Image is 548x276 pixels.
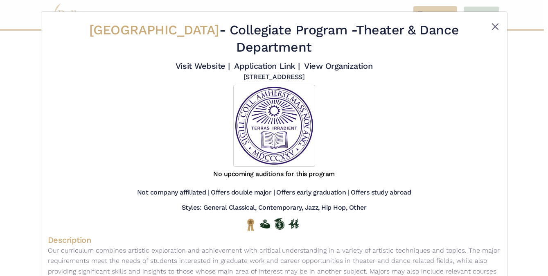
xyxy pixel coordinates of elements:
[211,188,275,197] h5: Offers double major |
[304,61,372,71] a: View Organization
[48,235,501,245] h4: Description
[89,22,219,38] span: [GEOGRAPHIC_DATA]
[182,204,367,212] h5: Styles: General Classical, Contemporary, Jazz, Hip Hop, Other
[274,218,284,230] img: Offers Scholarship
[137,188,209,197] h5: Not company affiliated |
[244,73,304,81] h5: [STREET_ADDRESS]
[233,85,315,167] img: Logo
[213,170,335,179] h5: No upcoming auditions for this program
[351,188,411,197] h5: Offers study abroad
[276,188,349,197] h5: Offers early graduation |
[260,219,270,228] img: Offers Financial Aid
[234,61,300,71] a: Application Link |
[246,218,256,231] img: National
[230,22,356,38] span: Collegiate Program -
[490,22,500,32] button: Close
[86,22,463,56] h2: - Theater & Dance Department
[289,219,299,229] img: In Person
[176,61,230,71] a: Visit Website |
